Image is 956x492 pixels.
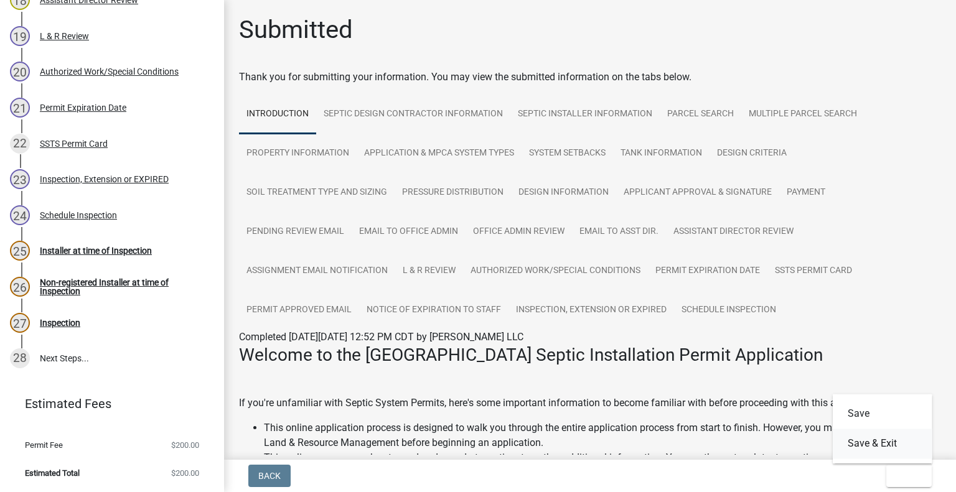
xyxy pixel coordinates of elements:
[239,15,353,45] h1: Submitted
[508,290,674,330] a: Inspection, Extension or EXPIRED
[10,62,30,81] div: 20
[395,173,511,213] a: Pressure Distribution
[239,396,941,411] p: If you're unfamiliar with Septic System Permits, here's some important information to become fami...
[40,175,169,183] div: Inspection, Extension or EXPIRED
[10,205,30,225] div: 24
[25,441,63,449] span: Permit Fee
[466,212,572,252] a: Office Admin Review
[239,290,359,330] a: Permit Approved Email
[10,169,30,189] div: 23
[40,32,89,40] div: L & R Review
[833,394,932,463] div: Exit
[357,134,522,174] a: Application & MPCA System Types
[239,251,395,291] a: Assignment Email Notification
[258,471,281,481] span: Back
[10,26,30,46] div: 19
[248,465,291,487] button: Back
[264,450,941,480] li: This online process can be stopped and saved at any time to gather additional information. You ca...
[239,331,523,343] span: Completed [DATE][DATE] 12:52 PM CDT by [PERSON_NAME] LLC
[395,251,463,291] a: L & R Review
[833,429,932,458] button: Save & Exit
[572,212,666,252] a: Email to Asst Dir.
[10,98,30,118] div: 21
[264,420,941,450] li: This online application process is designed to walk you through the entire application process fr...
[10,348,30,368] div: 28
[511,173,616,213] a: Design Information
[359,290,508,330] a: Notice of Expiration to Staff
[239,134,357,174] a: Property Information
[710,134,794,174] a: Design Criteria
[40,67,179,76] div: Authorized Work/Special Conditions
[833,399,932,429] button: Save
[171,469,199,477] span: $200.00
[779,173,833,213] a: Payment
[239,70,941,85] div: Thank you for submitting your information. You may view the submitted information on the tabs below.
[648,251,767,291] a: Permit Expiration Date
[463,251,648,291] a: Authorized Work/Special Conditions
[613,134,710,174] a: Tank Information
[25,469,80,477] span: Estimated Total
[40,246,152,255] div: Installer at time of Inspection
[239,173,395,213] a: Soil Treatment Type and Sizing
[767,251,860,291] a: SSTS Permit Card
[316,95,510,134] a: Septic Design Contractor Information
[352,212,466,252] a: Email to Office Admin
[660,95,741,134] a: Parcel search
[40,211,117,220] div: Schedule Inspection
[10,241,30,261] div: 25
[40,318,80,327] div: Inspection
[10,134,30,154] div: 22
[674,290,784,330] a: Schedule Inspection
[10,313,30,333] div: 27
[741,95,865,134] a: Multiple Parcel Search
[510,95,660,134] a: Septic Installer Information
[522,134,613,174] a: System Setbacks
[896,471,914,481] span: Exit
[40,139,108,148] div: SSTS Permit Card
[10,277,30,297] div: 26
[886,465,932,487] button: Exit
[666,212,801,252] a: Assistant Director Review
[40,278,204,295] div: Non-registered Installer at time of Inspection
[239,212,352,252] a: Pending review Email
[171,441,199,449] span: $200.00
[239,95,316,134] a: Introduction
[10,391,204,416] a: Estimated Fees
[616,173,779,213] a: Applicant Approval & Signature
[239,345,941,366] h3: Welcome to the [GEOGRAPHIC_DATA] Septic Installation Permit Application
[40,103,126,112] div: Permit Expiration Date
